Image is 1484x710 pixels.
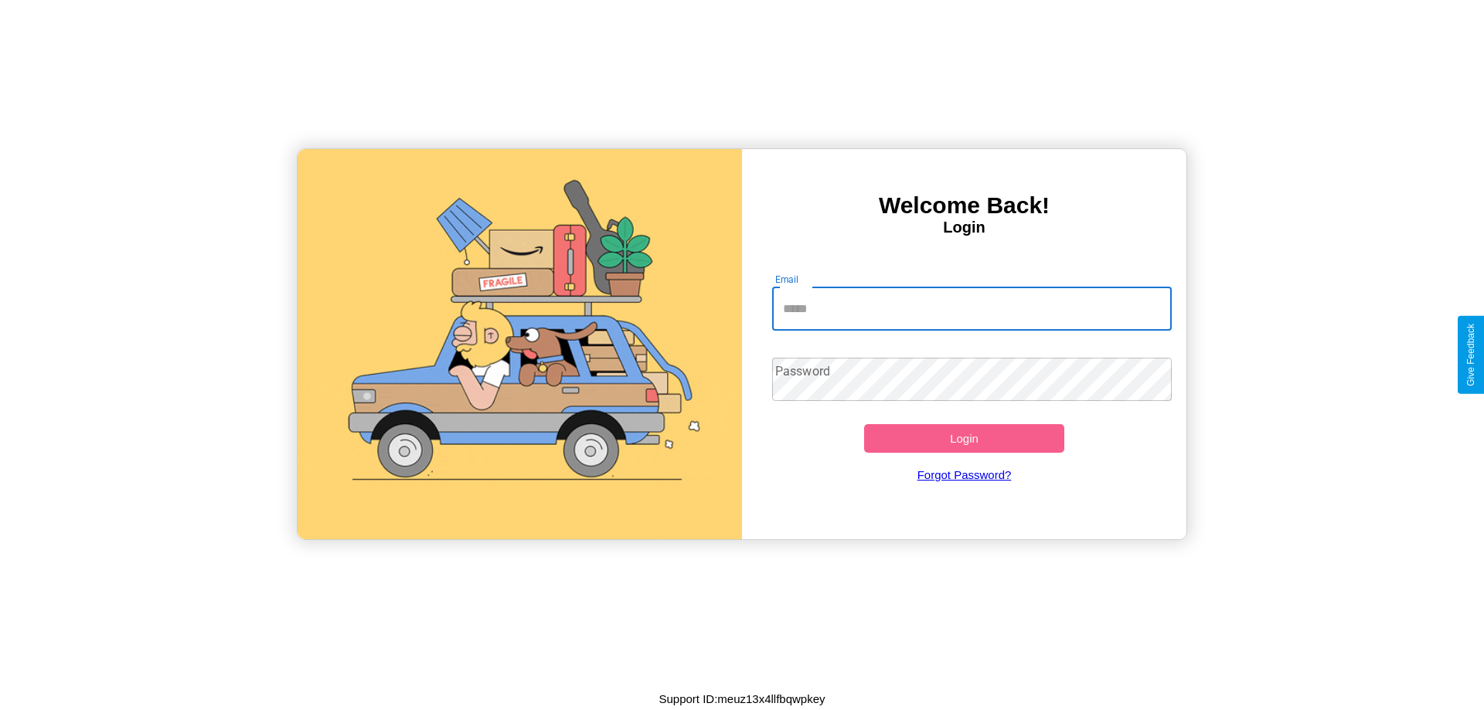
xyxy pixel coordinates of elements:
a: Forgot Password? [764,453,1165,497]
label: Email [775,273,799,286]
button: Login [864,424,1064,453]
p: Support ID: meuz13x4llfbqwpkey [659,688,825,709]
h3: Welcome Back! [742,192,1186,219]
div: Give Feedback [1465,324,1476,386]
img: gif [298,149,742,539]
h4: Login [742,219,1186,236]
